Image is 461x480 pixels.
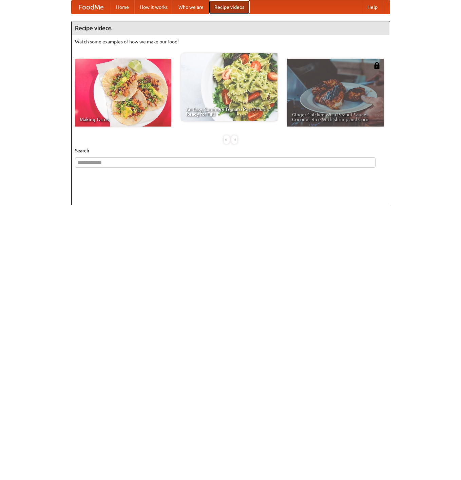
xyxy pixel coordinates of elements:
a: Home [111,0,134,14]
a: Recipe videos [209,0,250,14]
a: An Easy, Summery Tomato Pasta That's Ready for Fall [181,53,277,121]
a: Making Tacos [75,59,171,127]
a: FoodMe [72,0,111,14]
h4: Recipe videos [72,21,390,35]
div: » [231,135,237,144]
a: How it works [134,0,173,14]
img: 483408.png [373,62,380,69]
a: Who we are [173,0,209,14]
div: « [224,135,230,144]
h5: Search [75,147,386,154]
p: Watch some examples of how we make our food! [75,38,386,45]
span: Making Tacos [80,117,167,122]
span: An Easy, Summery Tomato Pasta That's Ready for Fall [186,107,273,116]
a: Help [362,0,383,14]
